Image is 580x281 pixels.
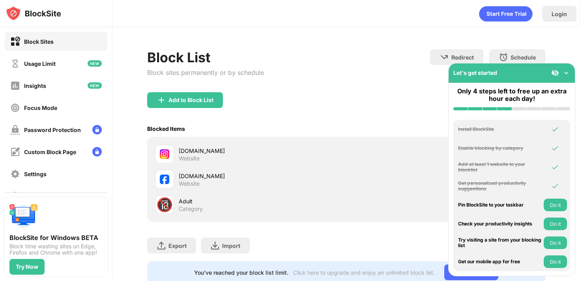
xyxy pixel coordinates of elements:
[10,191,20,201] img: about-off.svg
[24,60,56,67] div: Usage Limit
[458,162,542,173] div: Add at least 1 website to your blocklist
[92,147,102,156] img: lock-menu.svg
[179,205,203,212] div: Category
[10,147,20,157] img: customize-block-page-off.svg
[9,202,38,231] img: push-desktop.svg
[24,171,47,177] div: Settings
[453,69,497,76] div: Let's get started
[551,69,559,77] img: eye-not-visible.svg
[24,38,54,45] div: Block Sites
[458,145,542,151] div: Enable blocking by category
[458,221,542,227] div: Check your productivity insights
[10,103,20,113] img: focus-off.svg
[147,125,185,132] div: Blocked Items
[458,237,542,249] div: Try visiting a site from your blocking list
[544,255,567,268] button: Do it
[147,49,264,65] div: Block List
[222,242,240,249] div: Import
[544,218,567,230] button: Do it
[24,127,81,133] div: Password Protection
[168,242,187,249] div: Export
[179,172,346,180] div: [DOMAIN_NAME]
[9,234,103,242] div: BlockSite for Windows BETA
[156,197,173,213] div: 🔞
[479,6,533,22] div: animation
[458,259,542,264] div: Get our mobile app for free
[179,180,200,187] div: Website
[6,6,61,21] img: logo-blocksite.svg
[92,125,102,134] img: lock-menu.svg
[160,175,169,184] img: favicons
[453,87,570,102] div: Only 4 steps left to free up an extra hour each day!
[562,69,570,77] img: omni-setup-toggle.svg
[10,125,20,135] img: password-protection-off.svg
[16,264,38,270] div: Try Now
[511,54,536,61] div: Schedule
[88,60,102,67] img: new-icon.svg
[293,269,435,276] div: Click here to upgrade and enjoy an unlimited block list.
[24,82,46,89] div: Insights
[9,243,103,256] div: Block time wasting sites on Edge, Firefox and Chrome with one app!
[147,69,264,76] div: Block sites permanently or by schedule
[458,181,542,192] div: Get personalized productivity suggestions
[168,97,213,103] div: Add to Block List
[10,169,20,179] img: settings-off.svg
[160,149,169,159] img: favicons
[24,149,76,155] div: Custom Block Page
[551,125,559,133] img: omni-check.svg
[551,163,559,171] img: omni-check.svg
[551,144,559,152] img: omni-check.svg
[444,264,498,280] div: Go Unlimited
[544,199,567,211] button: Do it
[10,81,20,91] img: insights-off.svg
[179,147,346,155] div: [DOMAIN_NAME]
[179,155,200,162] div: Website
[552,11,567,17] div: Login
[88,82,102,89] img: new-icon.svg
[10,37,20,47] img: block-on.svg
[551,182,559,190] img: omni-check.svg
[458,202,542,208] div: Pin BlockSite to your taskbar
[544,236,567,249] button: Do it
[458,127,542,132] div: Install BlockSite
[24,104,57,111] div: Focus Mode
[451,54,474,61] div: Redirect
[194,269,288,276] div: You’ve reached your block list limit.
[10,59,20,69] img: time-usage-off.svg
[179,197,346,205] div: Adult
